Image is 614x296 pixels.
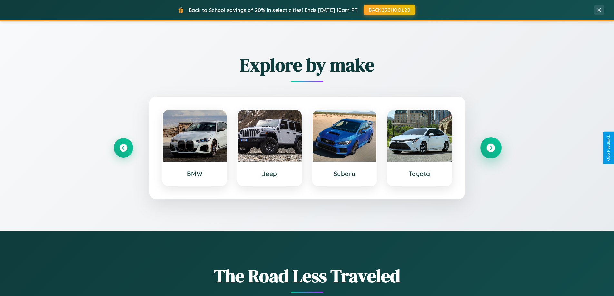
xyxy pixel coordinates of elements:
[606,135,611,161] div: Give Feedback
[244,170,295,177] h3: Jeep
[394,170,445,177] h3: Toyota
[319,170,370,177] h3: Subaru
[364,5,415,15] button: BACK2SCHOOL20
[169,170,220,177] h3: BMW
[189,7,359,13] span: Back to School savings of 20% in select cities! Ends [DATE] 10am PT.
[114,263,501,288] h1: The Road Less Traveled
[114,53,501,77] h2: Explore by make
